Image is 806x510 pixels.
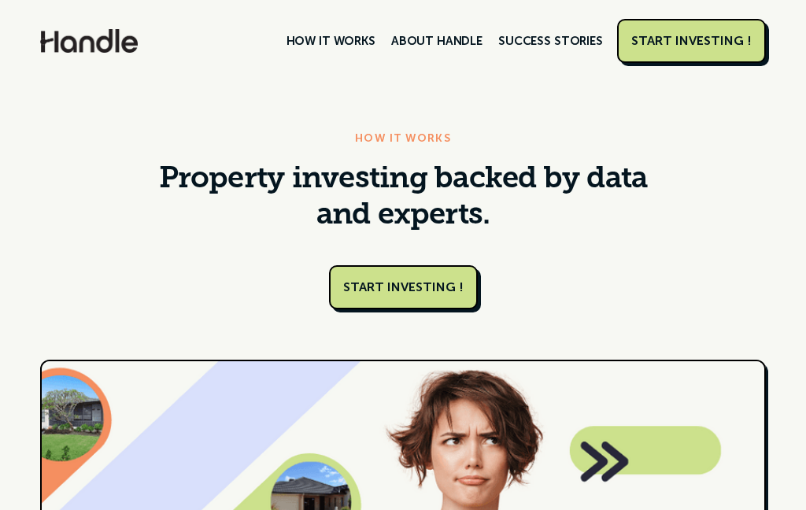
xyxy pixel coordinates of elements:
h1: Property investing backed by data and experts. [155,162,651,234]
a: START INVESTING ! [329,265,478,309]
a: SUCCESS STORIES [490,28,611,54]
a: START INVESTING ! [617,19,766,63]
div: START INVESTING ! [631,33,752,49]
a: HOW IT WORKS [279,28,383,54]
div: HOW IT WORKS [355,129,450,148]
a: ABOUT HANDLE [383,28,490,54]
